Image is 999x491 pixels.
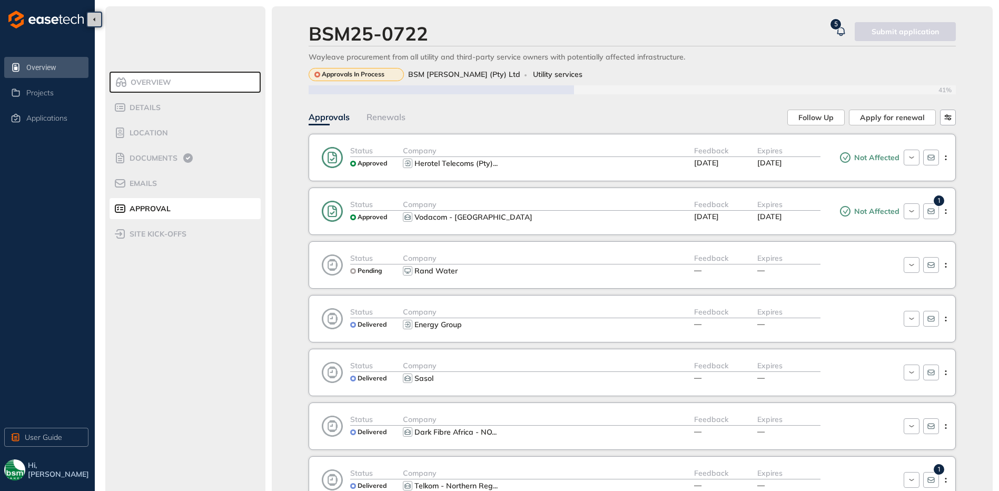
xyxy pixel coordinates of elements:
span: — [694,373,701,382]
span: — [694,480,701,490]
span: Company [403,361,437,370]
span: Expires [757,361,783,370]
button: Follow Up [787,110,845,125]
span: — [694,266,701,275]
span: Feedback [694,146,728,155]
span: Herotel Telecoms (Pty) [414,159,493,168]
span: ... [493,159,498,168]
span: Telkom - Northern Reg [414,481,493,490]
div: Vodacom - [GEOGRAPHIC_DATA] [414,213,499,222]
span: [DATE] [694,158,719,168]
span: Overview [127,78,171,87]
span: Company [403,200,437,209]
span: — [757,480,765,490]
span: Emails [126,179,157,188]
span: [DATE] [757,212,782,221]
span: ... [493,481,498,490]
div: Energy Group [414,320,462,329]
span: — [757,427,765,436]
button: Sasol [413,372,500,385]
span: Delivered [358,428,387,436]
button: Herotel Telecoms (Pty) Ltd [413,157,500,170]
div: BSM25-0722 [309,22,428,45]
span: Status [350,361,373,370]
span: Company [403,253,437,263]
span: Status [350,146,373,155]
span: 41% [938,86,956,94]
span: Status [350,200,373,209]
button: Vodacom - [GEOGRAPHIC_DATA] [413,211,500,223]
span: 5 [834,21,838,28]
span: Applications [26,114,67,123]
span: Approval [126,204,171,213]
button: User Guide [4,428,88,447]
div: Renewals [367,111,405,124]
span: Company [403,468,437,478]
span: Status [350,468,373,478]
span: Details [126,103,161,112]
sup: 1 [934,464,944,475]
span: site kick-offs [126,230,186,239]
span: User Guide [25,431,62,443]
div: Wayleave procurement from all utility and third-party service owners with potentially affected in... [309,53,956,62]
span: Not Affected [852,207,899,216]
span: Not Affected [852,153,899,162]
span: [DATE] [757,158,782,168]
span: Company [403,415,437,424]
span: Utility services [533,70,582,79]
div: Sasol [414,374,433,383]
span: Feedback [694,415,728,424]
span: Expires [757,307,783,317]
span: Feedback [694,468,728,478]
span: 1 [937,197,941,204]
span: Projects [26,89,54,97]
span: Company [403,146,437,155]
button: Dark Fibre Africa - NOC & Gauteng South Region [413,426,500,438]
span: — [757,266,765,275]
span: Feedback [694,253,728,263]
span: Documents [126,154,177,163]
button: Energy Group [413,318,500,331]
div: Telkom - Northern Region [414,482,498,490]
button: Rand Water [413,264,500,277]
span: ... [492,427,497,437]
span: Expires [757,468,783,478]
span: Overview [26,57,86,78]
span: Approved [358,213,387,221]
button: Apply for renewal [849,110,936,125]
span: Feedback [694,361,728,370]
span: Expires [757,200,783,209]
div: Herotel Telecoms (Pty) Ltd [414,159,498,168]
span: Delivered [358,321,387,328]
span: Feedback [694,200,728,209]
span: 1 [937,466,941,473]
span: Company [403,307,437,317]
div: Dark Fibre Africa - NOC & Gauteng South Region [414,428,497,437]
span: [DATE] [694,212,719,221]
span: — [694,319,701,329]
span: Status [350,307,373,317]
span: Status [350,253,373,263]
span: Follow Up [798,112,834,123]
span: Location [126,129,168,138]
sup: 5 [830,19,841,30]
span: Delivered [358,375,387,382]
span: Feedback [694,307,728,317]
span: Approved [358,160,387,167]
span: — [694,427,701,436]
span: Pending [358,267,382,274]
sup: 1 [934,195,944,206]
span: Expires [757,415,783,424]
span: Status [350,415,373,424]
span: Expires [757,146,783,155]
span: BSM [PERSON_NAME] (Pty) Ltd [408,70,520,79]
span: Hi, [PERSON_NAME] [28,461,91,479]
img: avatar [4,459,25,480]
div: Approvals [309,111,350,124]
img: logo [8,11,84,28]
div: Rand Water [414,267,458,276]
span: Approvals In Process [322,71,384,78]
span: Delivered [358,482,387,489]
span: Expires [757,253,783,263]
span: — [757,373,765,382]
